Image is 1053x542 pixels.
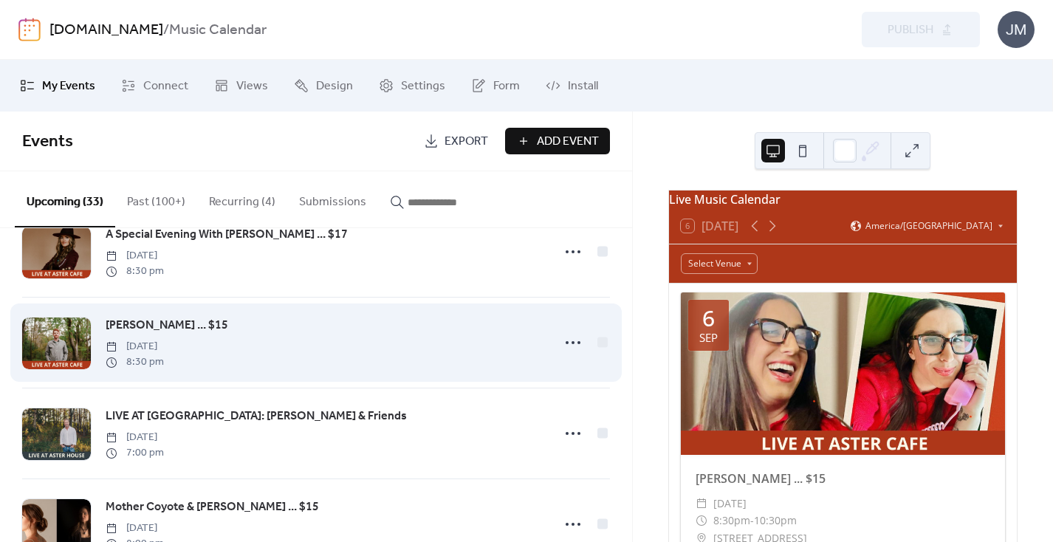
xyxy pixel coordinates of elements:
span: 10:30pm [754,512,797,529]
span: 8:30 pm [106,354,164,370]
button: Add Event [505,128,610,154]
span: [PERSON_NAME] ... $15 [106,317,228,335]
a: [DOMAIN_NAME] [49,16,163,44]
button: Upcoming (33) [15,171,115,227]
a: Export [413,128,499,154]
a: Connect [110,66,199,106]
a: Mother Coyote & [PERSON_NAME] ... $15 [106,498,319,517]
a: [PERSON_NAME] ... $15 [106,316,228,335]
b: Music Calendar [169,16,267,44]
a: [PERSON_NAME] ... $15 [696,470,826,487]
span: Views [236,78,268,95]
span: [DATE] [106,339,164,354]
span: Export [445,133,488,151]
span: Install [568,78,598,95]
div: Sep [699,332,718,343]
span: - [750,512,754,529]
span: 8:30 pm [106,264,164,279]
b: / [163,16,169,44]
button: Past (100+) [115,171,197,226]
span: Mother Coyote & [PERSON_NAME] ... $15 [106,498,319,516]
div: ​ [696,512,707,529]
div: Live Music Calendar [669,191,1017,208]
div: JM [998,11,1035,48]
span: America/[GEOGRAPHIC_DATA] [865,222,992,230]
div: ​ [696,495,707,512]
a: Install [535,66,609,106]
span: 7:00 pm [106,445,164,461]
span: Settings [401,78,445,95]
span: [DATE] [713,495,747,512]
a: Views [203,66,279,106]
div: 6 [702,307,715,329]
span: 8:30pm [713,512,750,529]
span: Connect [143,78,188,95]
span: [DATE] [106,430,164,445]
span: Add Event [537,133,599,151]
span: Form [493,78,520,95]
a: Form [460,66,531,106]
span: My Events [42,78,95,95]
button: Recurring (4) [197,171,287,226]
span: Events [22,126,73,158]
span: [DATE] [106,521,164,536]
span: Design [316,78,353,95]
span: A Special Evening With [PERSON_NAME] ... $17 [106,226,348,244]
a: LIVE AT [GEOGRAPHIC_DATA]: [PERSON_NAME] & Friends [106,407,407,426]
button: Submissions [287,171,378,226]
a: My Events [9,66,106,106]
a: Settings [368,66,456,106]
a: Design [283,66,364,106]
img: logo [18,18,41,41]
span: [DATE] [106,248,164,264]
span: LIVE AT [GEOGRAPHIC_DATA]: [PERSON_NAME] & Friends [106,408,407,425]
a: A Special Evening With [PERSON_NAME] ... $17 [106,225,348,244]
